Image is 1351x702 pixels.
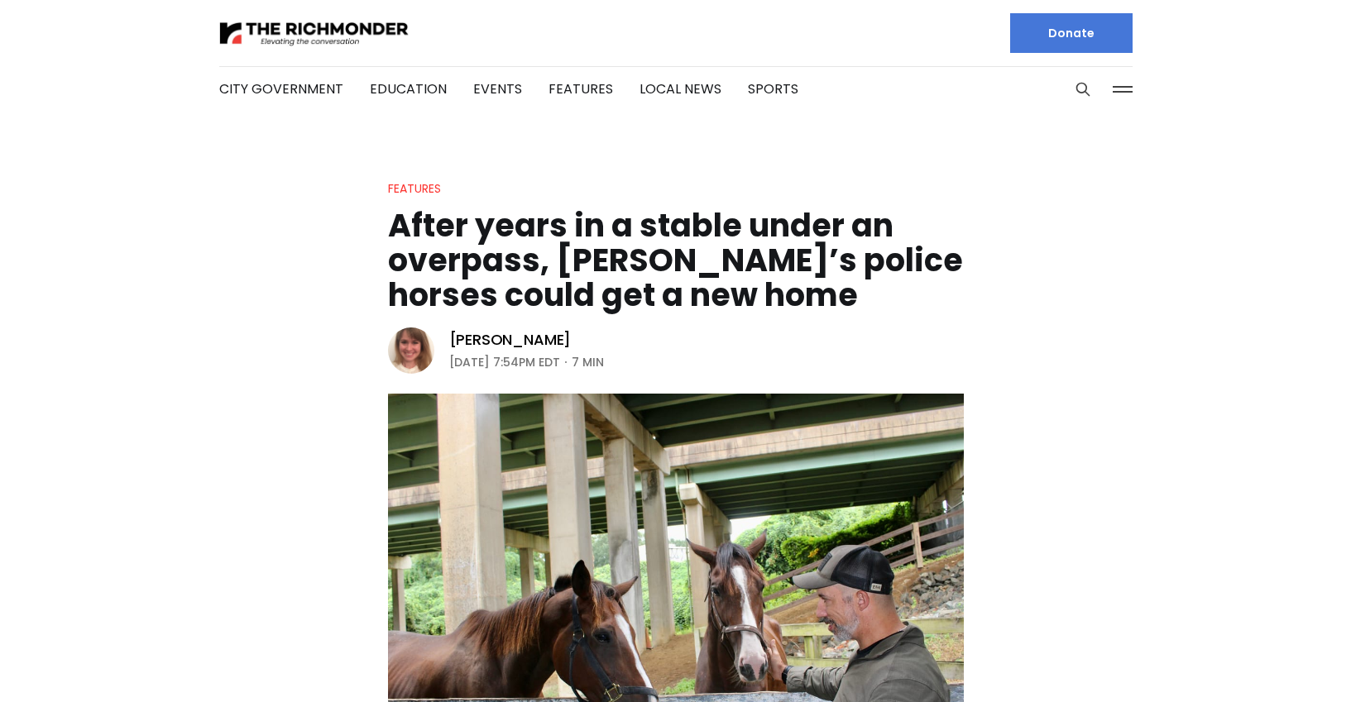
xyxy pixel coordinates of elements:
button: Search this site [1071,77,1095,102]
span: 7 min [572,352,604,372]
iframe: portal-trigger [937,621,1351,702]
a: Local News [640,79,721,98]
a: Sports [748,79,798,98]
img: Sarah Vogelsong [388,327,434,374]
a: Education [370,79,447,98]
a: City Government [219,79,343,98]
a: Features [549,79,613,98]
a: [PERSON_NAME] [449,330,572,350]
h1: After years in a stable under an overpass, [PERSON_NAME]’s police horses could get a new home [388,208,964,313]
a: Events [473,79,522,98]
time: [DATE] 7:54PM EDT [449,352,560,372]
a: Features [388,180,441,197]
a: Donate [1010,13,1133,53]
img: The Richmonder [219,19,410,48]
